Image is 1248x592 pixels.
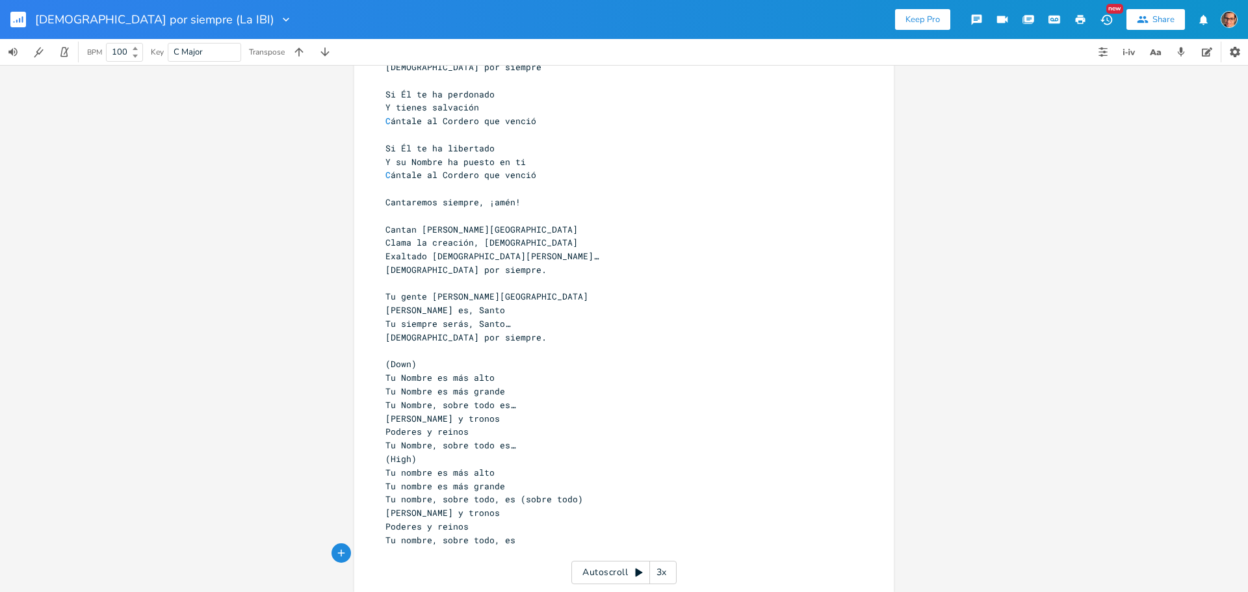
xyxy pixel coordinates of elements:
span: Cantan [PERSON_NAME][GEOGRAPHIC_DATA] [385,224,578,235]
span: Exaltado [DEMOGRAPHIC_DATA][PERSON_NAME]… [385,250,599,262]
span: Tu gente [PERSON_NAME][GEOGRAPHIC_DATA] [385,290,588,302]
span: Tu nombre es más grande [385,480,505,492]
div: Share [1152,14,1175,25]
div: 3x [650,561,673,584]
span: Cantaremos siempre, ¡amén! [385,196,521,208]
span: C [385,169,391,181]
div: Transpose [249,48,285,56]
span: [DEMOGRAPHIC_DATA] por siempre (La IBI) [35,14,274,25]
span: Tu Nombre, sobre todo es… [385,439,515,451]
span: Tu siempre serás, Santo… [385,318,510,329]
div: New [1106,4,1123,14]
span: ántale al Cordero que venció [385,115,536,127]
div: Key [151,48,164,56]
span: [DEMOGRAPHIC_DATA] por siempre [385,61,541,73]
span: C Major [174,46,203,58]
span: (Down) [385,358,417,370]
button: New [1093,8,1119,31]
img: Aaron Dasaev Arredondo Narvaez [1221,11,1238,28]
span: Y su Nombre ha puesto en ti [385,156,526,168]
button: Share [1126,9,1185,30]
span: [DEMOGRAPHIC_DATA] por siempre. [385,264,547,276]
span: [PERSON_NAME] y tronos [385,507,500,519]
span: [PERSON_NAME] es, Santo [385,304,505,316]
span: Tu nombre es más alto [385,467,495,478]
span: (High) [385,453,417,465]
span: Tu Nombre, sobre todo es… [385,399,515,411]
span: Y tienes salvación [385,101,479,113]
span: Poderes y reinos [385,426,469,437]
span: Si Él te ha libertado [385,142,495,154]
div: BPM [87,49,102,56]
div: Autoscroll [571,561,677,584]
span: Tu nombre, sobre todo, es [385,534,515,546]
span: Poderes y reinos [385,521,469,532]
span: ántale al Cordero que venció [385,169,536,181]
span: Tu Nombre es más alto [385,372,495,383]
span: C [385,115,391,127]
span: [PERSON_NAME] y tronos [385,413,500,424]
span: Si Él te ha perdonado [385,88,495,100]
span: [DEMOGRAPHIC_DATA] por siempre. [385,331,547,343]
span: Clama la creación, [DEMOGRAPHIC_DATA] [385,237,578,248]
button: Keep Pro [895,9,950,30]
span: Tu Nombre es más grande [385,385,505,397]
span: Tu nombre, sobre todo, es (sobre todo) [385,493,583,505]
